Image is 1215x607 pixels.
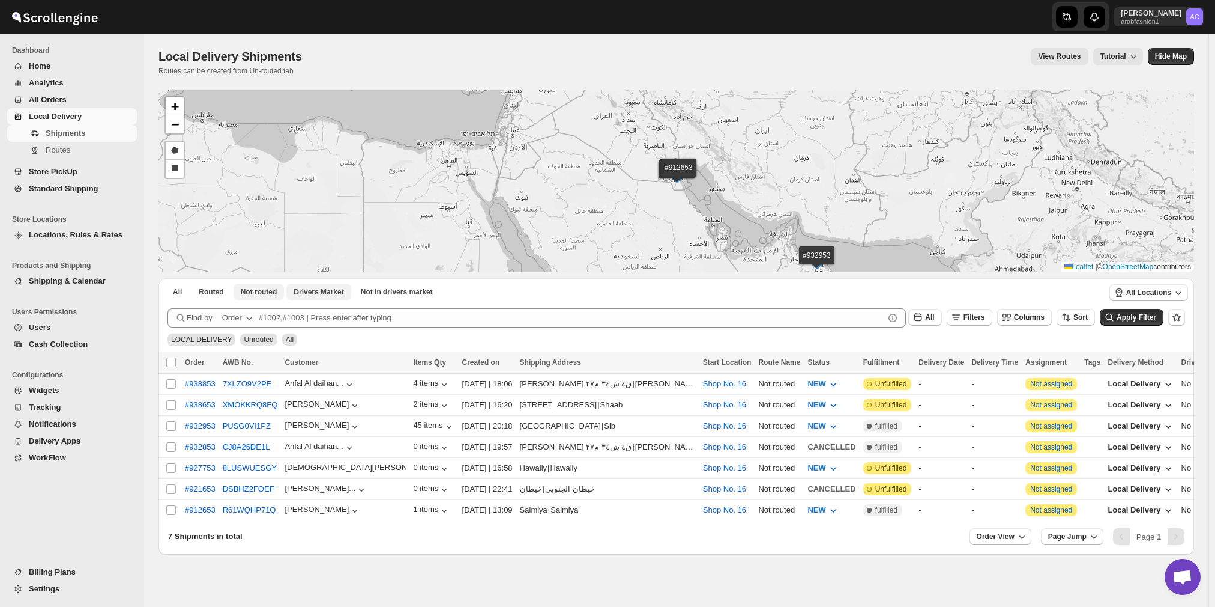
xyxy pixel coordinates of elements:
[807,358,830,367] span: Status
[7,58,137,75] button: Home
[800,501,846,520] button: NEW
[29,78,64,87] span: Analytics
[758,462,800,474] div: Not routed
[1100,374,1181,394] button: Local Delivery
[1030,380,1072,388] button: Not assigned
[7,581,137,597] button: Settings
[1113,528,1184,545] nav: Pagination
[223,463,277,472] button: 8LUSWUESGY
[918,483,964,495] div: -
[413,358,446,367] span: Items Qty
[1100,395,1181,415] button: Local Delivery
[1165,559,1201,595] div: Open chat
[875,463,907,473] span: Unfulfilled
[520,462,696,474] div: |
[7,142,137,159] button: Routes
[7,450,137,466] button: WorkFlow
[285,421,361,433] div: [PERSON_NAME]
[1186,8,1203,25] span: Abizer Chikhly
[1100,416,1181,436] button: Local Delivery
[1041,528,1103,545] button: Page Jump
[185,484,216,493] div: #921653
[875,400,907,410] span: Unfulfilled
[918,378,964,390] div: -
[185,505,216,514] button: #912653
[7,564,137,581] button: Billing Plans
[1155,52,1187,61] span: Hide Map
[185,442,216,451] button: #932853
[223,400,278,409] button: XMOKKRQ8FQ
[285,379,343,388] div: Anfal Al daihan...
[971,462,1018,474] div: -
[286,284,351,300] button: Claimable
[173,287,182,297] span: All
[285,442,343,451] div: Anfal Al daihan...
[29,436,80,445] span: Delivery Apps
[185,400,216,409] div: #938653
[1190,13,1199,20] text: AC
[29,276,106,285] span: Shipping & Calendar
[171,99,179,114] span: +
[413,442,450,454] button: 0 items
[166,160,184,178] a: Draw a rectangle
[294,287,343,297] span: Drivers Market
[166,284,189,300] button: All
[800,459,846,478] button: NEW
[703,484,746,493] button: Shop No. 16
[413,379,450,391] button: 4 items
[462,504,513,516] div: [DATE] | 13:09
[520,441,632,453] div: [PERSON_NAME] ق٤ ش٣٤ م٢٧
[918,399,964,411] div: -
[29,95,67,104] span: All Orders
[635,378,696,390] div: [PERSON_NAME]
[520,483,542,495] div: خيطان
[875,484,907,494] span: Unfulfilled
[758,378,800,390] div: Not routed
[462,378,513,390] div: [DATE] | 18:06
[215,308,262,328] button: Order
[807,421,825,430] span: NEW
[808,256,826,269] img: Marker
[550,504,578,516] div: Salmiya
[670,168,688,181] img: Marker
[223,421,271,430] button: PUSG0VI1PZ
[1100,501,1181,520] button: Local Delivery
[285,400,361,412] div: [PERSON_NAME]
[1030,401,1072,409] button: Not assigned
[185,421,216,430] button: #932953
[166,97,184,115] a: Zoom in
[997,309,1052,326] button: Columns
[758,441,800,453] div: Not routed
[668,169,686,183] img: Marker
[1114,7,1204,26] button: User menu
[158,50,302,63] span: Local Delivery Shipments
[1157,532,1161,541] b: 1
[185,358,205,367] span: Order
[285,358,318,367] span: Customer
[166,142,184,160] a: Draw a polygon
[800,416,846,436] button: NEW
[285,484,367,496] button: [PERSON_NAME]...
[1100,459,1181,478] button: Local Delivery
[29,403,61,412] span: Tracking
[703,358,752,367] span: Start Location
[520,399,696,411] div: |
[918,441,964,453] div: -
[244,335,273,344] span: Unrouted
[703,505,746,514] button: Shop No. 16
[1121,8,1181,18] p: [PERSON_NAME]
[520,399,597,411] div: [STREET_ADDRESS]
[46,145,70,154] span: Routes
[703,442,746,451] button: Shop No. 16
[807,379,825,388] span: NEW
[234,284,285,300] button: Unrouted
[29,184,98,193] span: Standard Shipping
[223,442,270,451] button: CJ8A26DE1L
[354,284,440,300] button: Un-claimable
[171,117,179,132] span: −
[29,230,122,239] span: Locations, Rules & Rates
[12,261,138,270] span: Products and Shipping
[285,463,406,475] div: [DEMOGRAPHIC_DATA][PERSON_NAME]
